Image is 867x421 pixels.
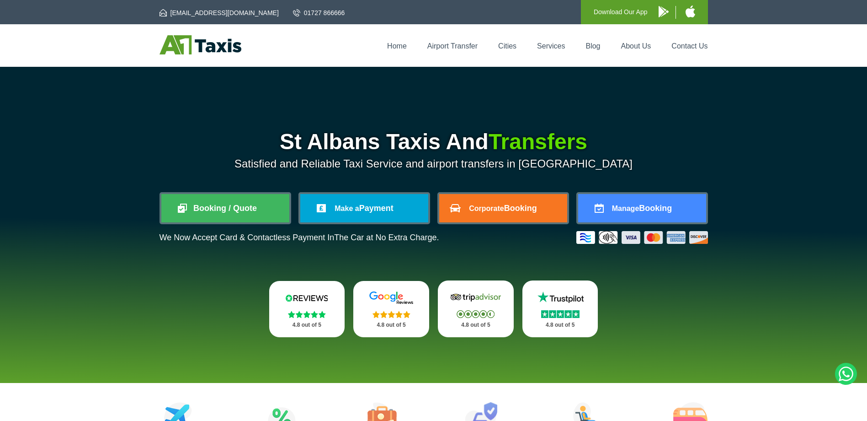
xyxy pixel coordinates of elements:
[448,319,504,331] p: 4.8 out of 5
[279,291,334,305] img: Reviews.io
[269,281,345,337] a: Reviews.io Stars 4.8 out of 5
[489,130,587,154] span: Transfers
[469,205,504,212] span: Corporate
[160,8,279,17] a: [EMAIL_ADDRESS][DOMAIN_NAME]
[448,291,503,304] img: Tripadvisor
[438,281,514,337] a: Tripadvisor Stars 4.8 out of 5
[160,157,708,170] p: Satisfied and Reliable Taxi Service and airport transfers in [GEOGRAPHIC_DATA]
[686,5,695,17] img: A1 Taxis iPhone App
[659,6,669,17] img: A1 Taxis Android App
[594,6,648,18] p: Download Our App
[532,319,588,331] p: 4.8 out of 5
[364,291,419,305] img: Google
[334,233,439,242] span: The Car at No Extra Charge.
[387,42,407,50] a: Home
[498,42,516,50] a: Cities
[578,194,706,222] a: ManageBooking
[353,281,429,337] a: Google Stars 4.8 out of 5
[279,319,335,331] p: 4.8 out of 5
[621,42,651,50] a: About Us
[160,131,708,153] h1: St Albans Taxis And
[427,42,478,50] a: Airport Transfer
[522,281,598,337] a: Trustpilot Stars 4.8 out of 5
[576,231,708,244] img: Credit And Debit Cards
[160,35,241,54] img: A1 Taxis St Albans LTD
[160,233,439,243] p: We Now Accept Card & Contactless Payment In
[541,310,580,318] img: Stars
[300,194,428,222] a: Make aPayment
[439,194,567,222] a: CorporateBooking
[612,205,639,212] span: Manage
[671,42,707,50] a: Contact Us
[335,205,359,212] span: Make a
[533,291,588,304] img: Trustpilot
[457,310,495,318] img: Stars
[372,311,410,318] img: Stars
[363,319,419,331] p: 4.8 out of 5
[288,311,326,318] img: Stars
[293,8,345,17] a: 01727 866666
[585,42,600,50] a: Blog
[161,194,289,222] a: Booking / Quote
[537,42,565,50] a: Services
